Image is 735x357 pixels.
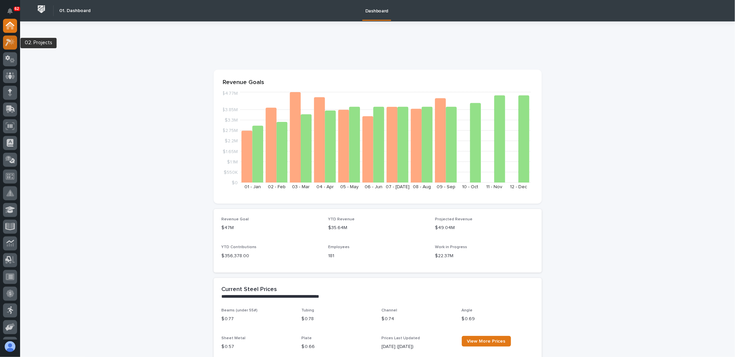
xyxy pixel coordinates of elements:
[302,336,312,340] span: Plate
[462,185,478,189] text: 10 - Oct
[328,224,427,231] p: $35.64M
[316,185,334,189] text: 04 - Apr
[222,245,257,249] span: YTD Contributions
[382,336,420,340] span: Prices Last Updated
[3,340,17,354] button: users-avatar
[222,128,238,133] tspan: $2.75M
[328,253,427,260] p: 181
[223,79,532,86] p: Revenue Goals
[59,8,90,14] h2: 01. Dashboard
[222,343,294,350] p: $ 0.57
[435,245,467,249] span: Work in Progress
[3,4,17,18] button: Notifications
[222,315,294,323] p: $ 0.77
[225,139,238,143] tspan: $2.2M
[224,170,238,174] tspan: $550K
[244,185,261,189] text: 01 - Jan
[328,245,350,249] span: Employees
[486,185,502,189] text: 11 - Nov
[382,315,454,323] p: $ 0.74
[386,185,410,189] text: 07 - [DATE]
[437,185,455,189] text: 09 - Sep
[462,336,511,347] a: View More Prices
[510,185,527,189] text: 12 - Dec
[222,91,238,96] tspan: $4.77M
[382,343,454,350] p: [DATE] ([DATE])
[435,253,534,260] p: $22.37M
[15,6,19,11] p: 62
[340,185,358,189] text: 05 - May
[413,185,431,189] text: 08 - Aug
[227,159,238,164] tspan: $1.1M
[435,224,534,231] p: $49.04M
[328,217,355,221] span: YTD Revenue
[435,217,472,221] span: Projected Revenue
[292,185,310,189] text: 03 - Mar
[225,118,238,123] tspan: $3.3M
[232,181,238,185] tspan: $0
[35,3,48,15] img: Workspace Logo
[268,185,286,189] text: 02 - Feb
[223,149,238,154] tspan: $1.65M
[462,308,473,312] span: Angle
[467,339,506,344] span: View More Prices
[302,315,374,323] p: $ 0.78
[382,308,397,312] span: Channel
[222,217,249,221] span: Revenue Goal
[222,308,258,312] span: Beams (under 55#)
[302,308,314,312] span: Tubing
[222,336,246,340] span: Sheet Metal
[222,253,320,260] p: $ 356,378.00
[222,108,238,112] tspan: $3.85M
[222,224,320,231] p: $47M
[222,286,277,293] h2: Current Steel Prices
[364,185,382,189] text: 06 - Jun
[8,8,17,19] div: Notifications62
[302,343,374,350] p: $ 0.66
[462,315,534,323] p: $ 0.69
